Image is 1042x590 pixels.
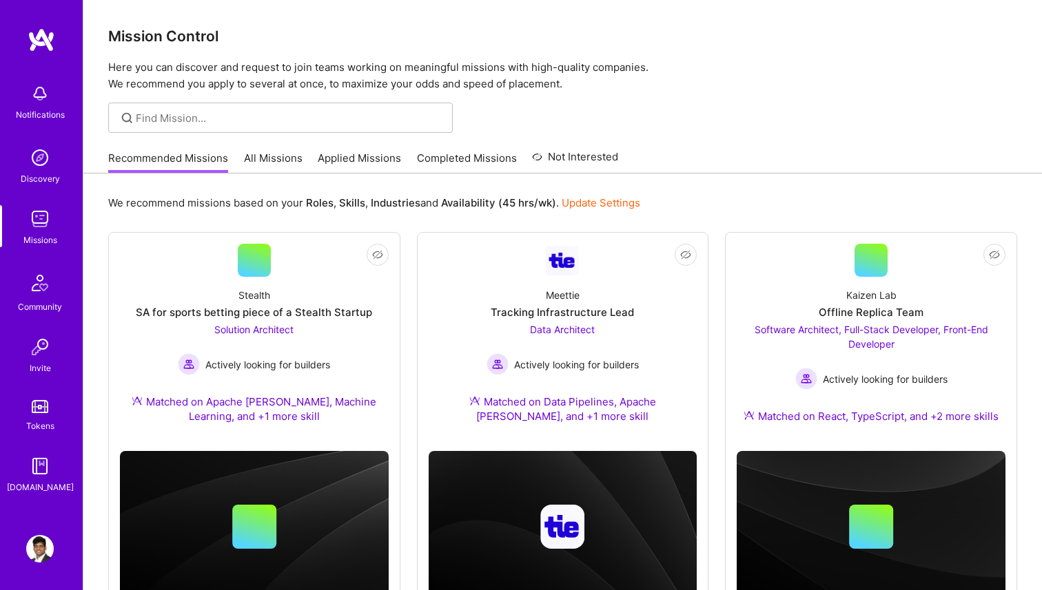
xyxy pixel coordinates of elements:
div: Missions [23,233,57,247]
img: Actively looking for builders [178,353,200,375]
img: tokens [32,400,48,413]
a: Kaizen LabOffline Replica TeamSoftware Architect, Full-Stack Developer, Front-End Developer Activ... [737,244,1005,440]
b: Availability (45 hrs/wk) [441,196,556,209]
div: Discovery [21,171,60,186]
img: bell [26,80,54,107]
img: Company logo [540,505,584,549]
div: Community [18,299,62,314]
i: icon EyeClosed [372,249,383,260]
a: Company LogoMeettieTracking Infrastructure LeadData Architect Actively looking for buildersActive... [429,244,697,440]
div: Matched on Data Pipelines, Apache [PERSON_NAME], and +1 more skill [429,394,697,423]
span: Software Architect, Full-Stack Developer, Front-End Developer [755,324,988,350]
i: icon EyeClosed [680,249,691,260]
a: All Missions [244,151,303,173]
b: Skills [339,196,365,209]
div: Invite [30,361,51,375]
div: Notifications [16,107,65,122]
a: StealthSA for sports betting piece of a Stealth StartupSolution Architect Actively looking for bu... [120,244,389,440]
h3: Mission Control [108,28,1017,45]
a: Applied Missions [318,151,401,173]
a: Completed Missions [417,151,517,173]
span: Solution Architect [214,324,294,335]
div: Offline Replica Team [819,305,923,319]
div: Matched on React, TypeScript, and +2 more skills [744,409,999,423]
img: Invite [26,333,54,361]
div: Stealth [238,288,270,302]
input: Find Mission... [136,111,442,125]
b: Industries [371,196,420,209]
img: Actively looking for builders [487,353,509,375]
p: Here you can discover and request to join teams working on meaningful missions with high-quality ... [108,59,1017,92]
img: teamwork [26,205,54,233]
span: Actively looking for builders [514,357,639,372]
span: Actively looking for builders [823,372,948,386]
img: guide book [26,452,54,480]
img: User Avatar [26,535,54,562]
p: We recommend missions based on your , , and . [108,196,640,210]
img: Ateam Purple Icon [744,410,755,421]
b: Roles [306,196,334,209]
a: Not Interested [532,149,618,173]
img: Community [23,266,57,299]
div: Matched on Apache [PERSON_NAME], Machine Learning, and +1 more skill [120,394,389,423]
div: SA for sports betting piece of a Stealth Startup [136,305,372,319]
img: discovery [26,144,54,171]
a: User Avatar [23,535,57,562]
i: icon EyeClosed [989,249,1000,260]
img: Actively looking for builders [795,368,817,390]
span: Actively looking for builders [205,357,330,372]
div: Meettie [546,288,580,302]
img: Ateam Purple Icon [469,395,480,406]
img: Company Logo [546,246,579,275]
img: logo [28,28,55,52]
i: icon SearchGrey [119,110,135,126]
a: Recommended Missions [108,151,228,173]
div: Kaizen Lab [846,288,897,302]
div: Tracking Infrastructure Lead [491,305,634,319]
span: Data Architect [530,324,595,335]
div: Tokens [26,419,54,433]
div: [DOMAIN_NAME] [7,480,74,494]
a: Update Settings [562,196,640,209]
img: Ateam Purple Icon [132,395,143,406]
